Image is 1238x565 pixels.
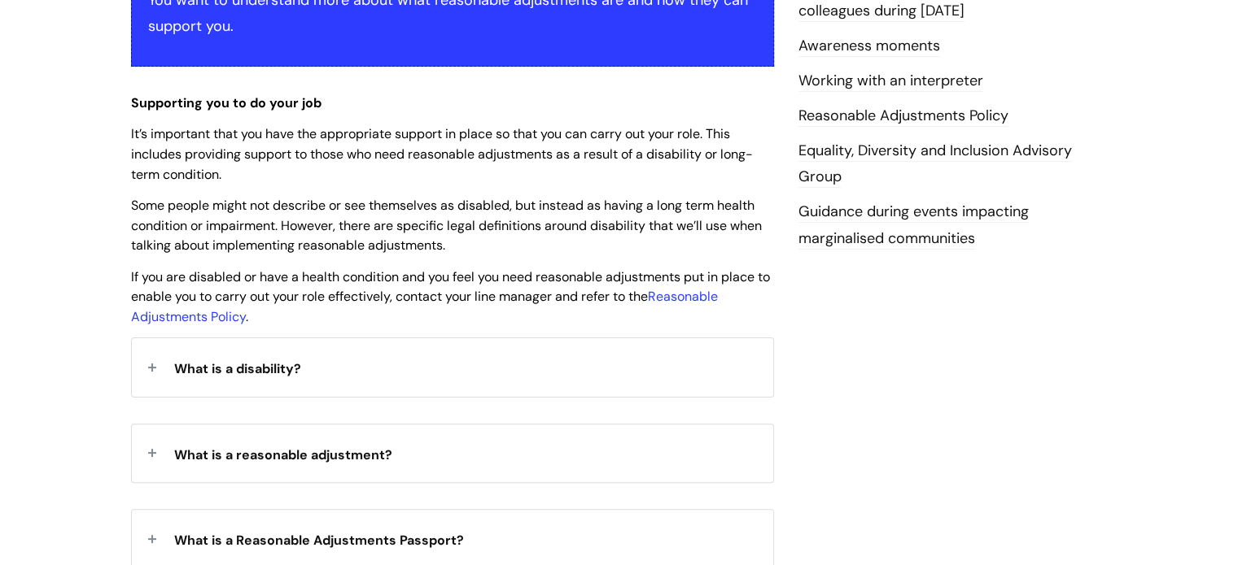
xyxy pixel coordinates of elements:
span: What is a reasonable adjustment? [174,446,392,463]
span: It’s important that you have the appropriate support in place so that you can carry out your role... [131,125,753,183]
a: Working with an interpreter [798,71,983,92]
span: What is a Reasonable Adjustments Passport? [174,532,464,549]
span: If you are disabled or have a health condition and you feel you need reasonable adjustments put i... [131,268,770,326]
a: Guidance during events impacting marginalised communities [798,202,1029,249]
span: What is a disability? [174,360,301,377]
span: Some people might not describe or see themselves as disabled, but instead as having a long term h... [131,197,762,254]
span: Supporting you to do your job [131,94,322,111]
a: Equality, Diversity and Inclusion Advisory Group [798,141,1072,188]
a: Awareness moments [798,36,940,57]
a: Reasonable Adjustments Policy [798,106,1008,127]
